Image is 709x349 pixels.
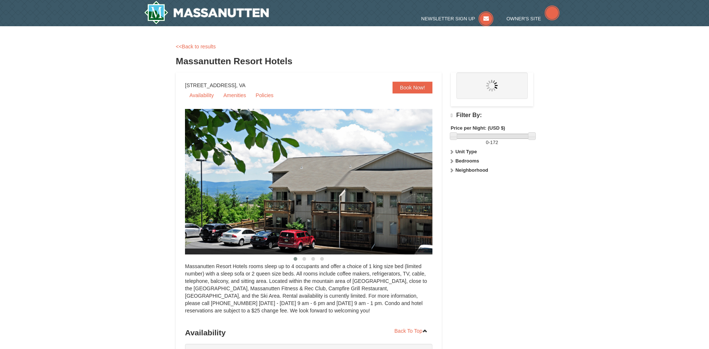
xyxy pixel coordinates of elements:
[185,109,451,254] img: 19219026-1-e3b4ac8e.jpg
[486,80,498,92] img: wait.gif
[390,325,432,336] a: Back To Top
[507,16,560,21] a: Owner's Site
[455,158,479,164] strong: Bedrooms
[144,1,269,24] a: Massanutten Resort
[507,16,541,21] span: Owner's Site
[455,149,477,154] strong: Unit Type
[176,54,533,69] h3: Massanutten Resort Hotels
[490,140,498,145] span: 172
[455,167,488,173] strong: Neighborhood
[185,90,218,101] a: Availability
[393,82,432,93] a: Book Now!
[176,44,216,49] a: <<Back to results
[219,90,250,101] a: Amenities
[451,139,533,146] label: -
[251,90,278,101] a: Policies
[185,325,432,340] h3: Availability
[486,140,489,145] span: 0
[451,112,533,119] h4: Filter By:
[421,16,475,21] span: Newsletter Sign Up
[185,263,432,322] div: Massanutten Resort Hotels rooms sleep up to 4 occupants and offer a choice of 1 king size bed (li...
[144,1,269,24] img: Massanutten Resort Logo
[451,125,505,131] strong: Price per Night: (USD $)
[421,16,494,21] a: Newsletter Sign Up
